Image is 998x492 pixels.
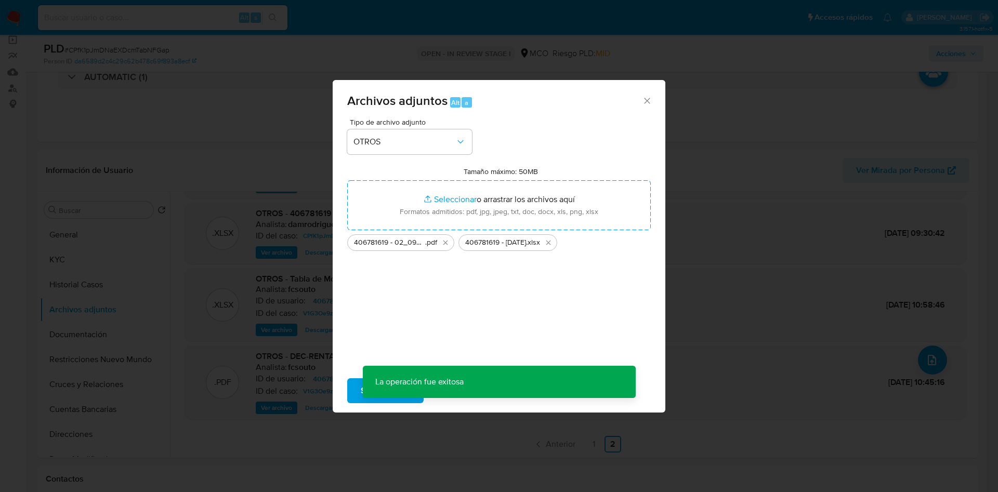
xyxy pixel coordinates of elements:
button: Cerrar [642,96,651,105]
button: Eliminar 406781619 - 02_09_2025.pdf [439,236,452,249]
span: Alt [451,98,459,108]
span: .pdf [425,237,437,248]
span: Archivos adjuntos [347,91,448,110]
button: Eliminar 406781619 - 02-09-2025.xlsx [542,236,555,249]
span: .xlsx [526,237,540,248]
span: 406781619 - 02_09_2025 [354,237,425,248]
p: La operación fue exitosa [363,366,476,398]
ul: Archivos seleccionados [347,230,651,251]
span: Tipo de archivo adjunto [350,118,475,126]
span: Cancelar [441,379,475,402]
span: 406781619 - [DATE] [465,237,526,248]
span: a [465,98,468,108]
label: Tamaño máximo: 50MB [464,167,538,176]
button: Subir archivo [347,378,424,403]
span: Subir archivo [361,379,410,402]
button: OTROS [347,129,472,154]
span: OTROS [353,137,455,147]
